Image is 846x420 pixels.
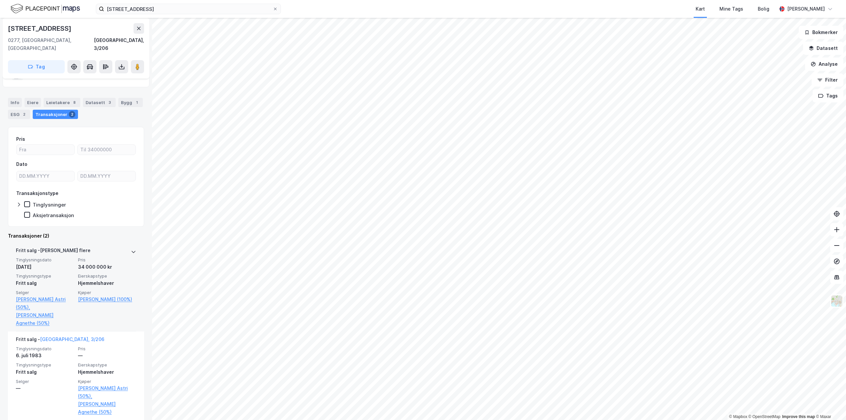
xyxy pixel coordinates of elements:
div: 8 [71,99,78,106]
div: — [78,352,136,360]
div: ESG [8,110,30,119]
span: Tinglysningsdato [16,346,74,352]
img: Z [830,295,843,307]
div: Datasett [83,98,116,107]
input: Fra [17,145,74,155]
span: Eierskapstype [78,362,136,368]
div: Transaksjoner (2) [8,232,144,240]
div: [DATE] [16,263,74,271]
div: 2 [21,111,27,118]
a: [PERSON_NAME] Agnethe (50%) [78,400,136,416]
span: Selger [16,290,74,295]
div: Hjemmelshaver [78,279,136,287]
div: — [16,384,74,392]
div: 1 [134,99,140,106]
input: DD.MM.YYYY [78,171,135,181]
div: Transaksjoner [33,110,78,119]
div: Mine Tags [719,5,743,13]
div: [PERSON_NAME] [787,5,825,13]
span: Eierskapstype [78,273,136,279]
div: Bolig [758,5,769,13]
div: Transaksjonstype [16,189,58,197]
button: Tags [813,89,843,102]
div: 3 [106,99,113,106]
a: [PERSON_NAME] Agnethe (50%) [16,311,74,327]
span: Tinglysningsdato [16,257,74,263]
div: 2 [69,111,75,118]
div: [GEOGRAPHIC_DATA], 3/206 [94,36,144,52]
a: [PERSON_NAME] (100%) [78,295,136,303]
span: Pris [78,257,136,263]
span: Kjøper [78,379,136,384]
div: Tinglysninger [33,202,66,208]
div: Bygg [118,98,143,107]
input: Til 34000000 [78,145,135,155]
a: OpenStreetMap [749,414,781,419]
div: Dato [16,160,27,168]
a: Mapbox [729,414,747,419]
div: Fritt salg [16,279,74,287]
div: 34 000 000 kr [78,263,136,271]
button: Analyse [805,57,843,71]
a: Improve this map [782,414,815,419]
div: Fritt salg [16,368,74,376]
div: Fritt salg - [PERSON_NAME] flere [16,247,91,257]
span: Pris [78,346,136,352]
div: Fritt salg - [16,335,104,346]
button: Datasett [803,42,843,55]
div: 0277, [GEOGRAPHIC_DATA], [GEOGRAPHIC_DATA] [8,36,94,52]
input: DD.MM.YYYY [17,171,74,181]
a: [PERSON_NAME] Astri (50%), [16,295,74,311]
a: [GEOGRAPHIC_DATA], 3/206 [40,336,104,342]
a: [PERSON_NAME] Astri (50%), [78,384,136,400]
span: Tinglysningstype [16,362,74,368]
button: Bokmerker [799,26,843,39]
span: Selger [16,379,74,384]
div: [STREET_ADDRESS] [8,23,73,34]
iframe: Chat Widget [813,388,846,420]
img: logo.f888ab2527a4732fd821a326f86c7f29.svg [11,3,80,15]
div: Pris [16,135,25,143]
button: Tag [8,60,65,73]
span: Tinglysningstype [16,273,74,279]
div: Eiere [24,98,41,107]
button: Filter [812,73,843,87]
input: Søk på adresse, matrikkel, gårdeiere, leietakere eller personer [104,4,273,14]
div: Aksjetransaksjon [33,212,74,218]
div: Leietakere [44,98,80,107]
div: 6. juli 1983 [16,352,74,360]
div: Kart [696,5,705,13]
div: Hjemmelshaver [78,368,136,376]
span: Kjøper [78,290,136,295]
div: Info [8,98,22,107]
div: Kontrollprogram for chat [813,388,846,420]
